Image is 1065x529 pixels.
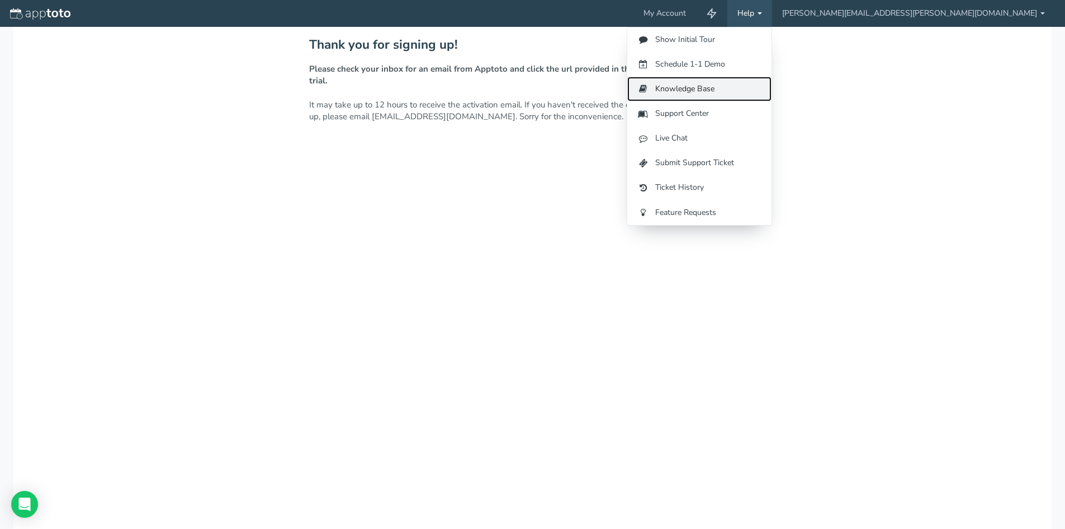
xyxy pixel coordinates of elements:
a: Feature Requests [627,200,771,225]
img: logo-apptoto--white.svg [10,8,70,20]
p: It may take up to 12 hours to receive the activation email. If you haven't received the email wit... [309,63,756,123]
a: Schedule 1-1 Demo [627,52,771,77]
h2: Thank you for signing up! [309,38,756,52]
div: Open Intercom Messenger [11,491,38,518]
a: Support Center [627,101,771,126]
a: Live Chat [627,126,771,151]
a: Submit Support Ticket [627,151,771,175]
a: Show Initial Tour [627,27,771,52]
a: Ticket History [627,175,771,200]
a: Knowledge Base [627,77,771,101]
strong: Please check your inbox for an email from Apptoto and click the url provided in that email to act... [309,63,747,86]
